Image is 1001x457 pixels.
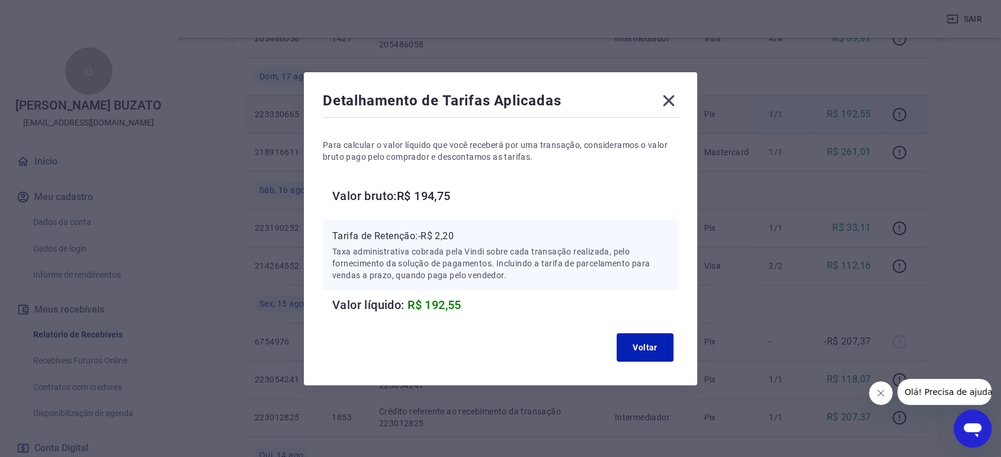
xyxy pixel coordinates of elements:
h6: Valor líquido: [332,295,678,314]
h6: Valor bruto: R$ 194,75 [332,186,678,205]
iframe: Botão para abrir a janela de mensagens [954,410,992,448]
span: R$ 192,55 [408,298,461,312]
p: Taxa administrativa cobrada pela Vindi sobre cada transação realizada, pelo fornecimento da soluç... [332,246,669,281]
iframe: Fechar mensagem [869,381,893,405]
p: Tarifa de Retenção: -R$ 2,20 [332,229,669,243]
p: Para calcular o valor líquido que você receberá por uma transação, consideramos o valor bruto pag... [323,139,678,163]
span: Olá! Precisa de ajuda? [7,8,100,18]
div: Detalhamento de Tarifas Aplicadas [323,91,678,115]
button: Voltar [617,333,673,362]
iframe: Mensagem da empresa [897,379,992,405]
